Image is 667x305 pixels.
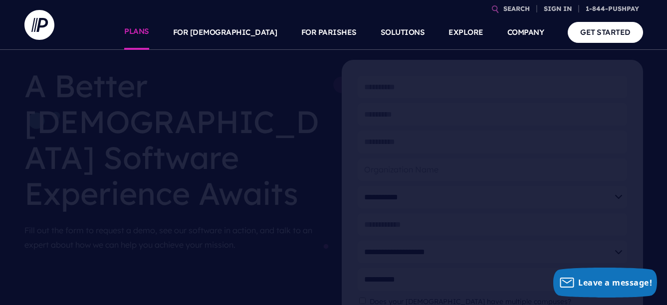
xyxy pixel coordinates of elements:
a: FOR [DEMOGRAPHIC_DATA] [173,15,277,50]
a: EXPLORE [448,15,483,50]
a: FOR PARISHES [301,15,357,50]
a: GET STARTED [568,22,643,42]
a: COMPANY [507,15,544,50]
a: SOLUTIONS [381,15,425,50]
span: Leave a message! [578,277,652,288]
button: Leave a message! [553,268,657,298]
a: PLANS [124,15,149,50]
